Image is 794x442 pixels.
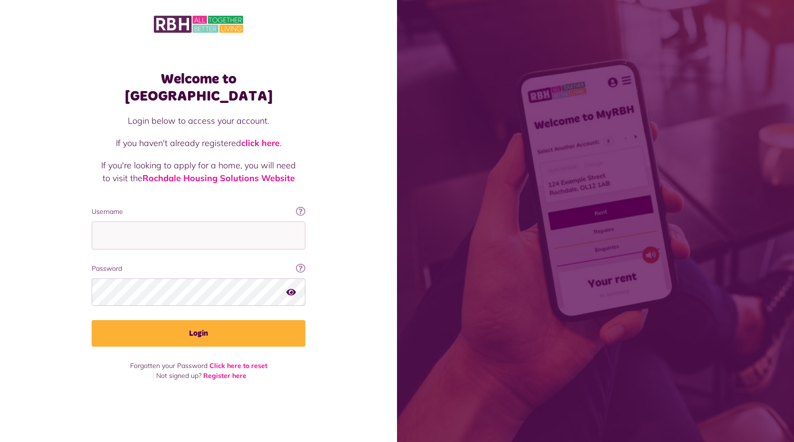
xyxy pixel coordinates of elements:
[154,14,243,34] img: MyRBH
[101,159,296,184] p: If you're looking to apply for a home, you will need to visit the
[101,114,296,127] p: Login below to access your account.
[92,207,305,217] label: Username
[209,361,267,370] a: Click here to reset
[92,264,305,274] label: Password
[203,371,246,380] a: Register here
[130,361,208,370] span: Forgotten your Password
[92,320,305,347] button: Login
[101,137,296,149] p: If you haven't already registered .
[142,173,295,184] a: Rochdale Housing Solutions Website
[241,138,280,148] a: click here
[156,371,201,380] span: Not signed up?
[92,71,305,105] h1: Welcome to [GEOGRAPHIC_DATA]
